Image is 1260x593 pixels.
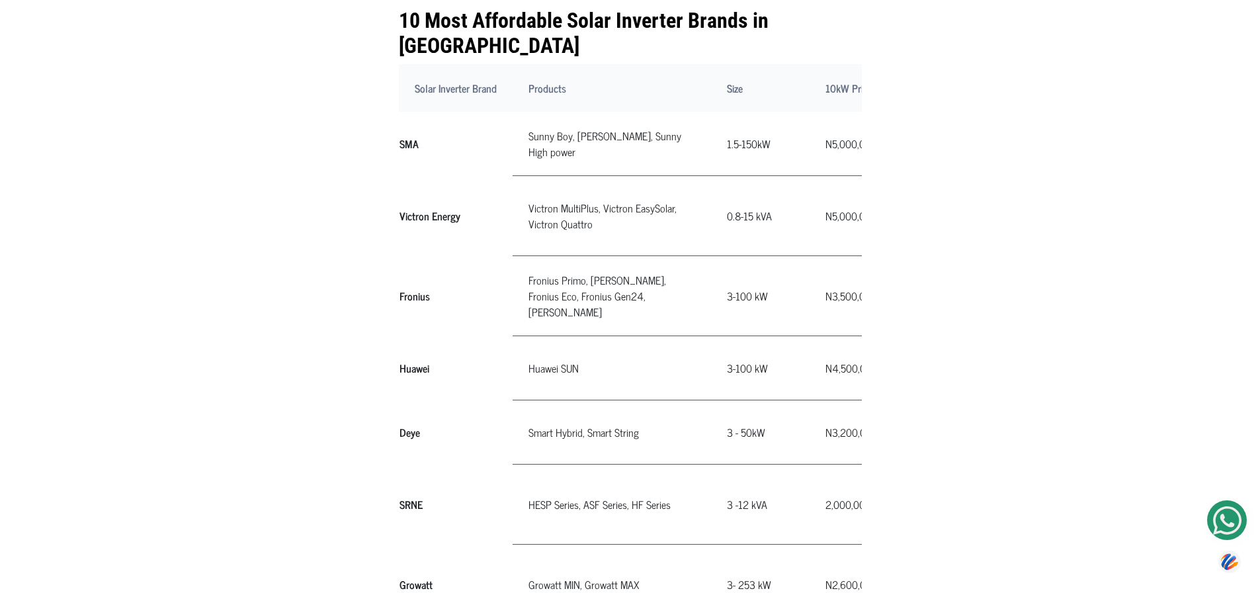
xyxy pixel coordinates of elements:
td: N5,000,000 [810,175,894,255]
td: N3,200,000 [810,400,894,464]
b: 10 Most Affordable Solar Inverter Brands in [GEOGRAPHIC_DATA] [399,8,769,58]
th: Size [711,64,810,112]
td: HESP Series, ASF Series, HF Series [513,464,711,544]
th: Huawei [399,336,513,400]
td: N4,500,000 [810,336,894,400]
img: Get Started On Earthbond Via Whatsapp [1213,506,1241,535]
th: Products [513,64,711,112]
td: 3 - 50kW [711,400,810,464]
td: 3-100 kW [711,336,810,400]
th: 10kW Price [810,64,894,112]
td: Huawei SUN [513,336,711,400]
td: 3-100 kW [711,255,810,336]
td: N3,500,000 [810,255,894,336]
th: Victron Energy [399,175,513,255]
td: 2,000,000 [810,464,894,544]
td: Smart Hybrid, Smart String [513,400,711,464]
th: SMA [399,112,513,176]
td: 3 -12 kVA [711,464,810,544]
img: svg+xml;base64,PHN2ZyB3aWR0aD0iNDQiIGhlaWdodD0iNDQiIHZpZXdCb3g9IjAgMCA0NCA0NCIgZmlsbD0ibm9uZSIgeG... [1218,549,1241,574]
th: Fronius [399,255,513,336]
td: Fronius Primo, [PERSON_NAME], Fronius Eco, Fronius Gen24, [PERSON_NAME] [513,255,711,336]
td: N5,000,000 [810,112,894,176]
th: SRNE [399,464,513,544]
td: 0.8-15 kVA [711,175,810,255]
th: Deye [399,400,513,464]
td: Sunny Boy, [PERSON_NAME], Sunny High power [513,112,711,176]
th: Solar Inverter Brand [399,64,513,112]
td: 1.5-150kW [711,112,810,176]
td: Victron MultiPlus, Victron EasySolar, Victron Quattro [513,175,711,255]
